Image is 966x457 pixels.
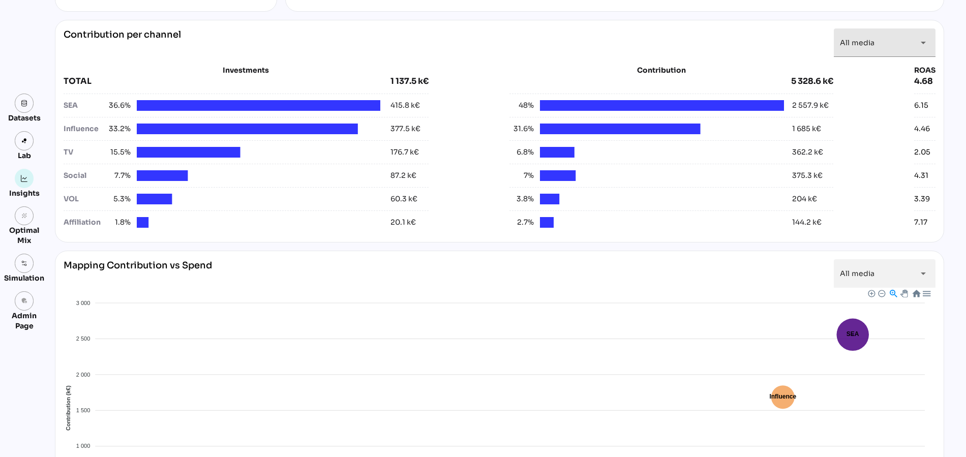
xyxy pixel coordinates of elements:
span: 33.2% [106,124,131,134]
div: Social [64,170,106,181]
tspan: 1 000 [76,443,90,449]
div: 60.3 k€ [390,194,417,204]
span: 5.3% [106,194,131,204]
div: Datasets [8,113,41,123]
tspan: 1 500 [76,407,90,413]
span: 48% [509,100,534,111]
div: 87.2 k€ [390,170,416,181]
div: TOTAL [64,75,390,87]
div: Optimal Mix [4,225,44,246]
div: 5 328.6 k€ [791,75,833,87]
div: VOL [64,194,106,204]
div: Menu [922,289,930,297]
div: Lab [13,150,36,161]
img: lab.svg [21,137,28,144]
span: All media [840,269,874,278]
div: TV [64,147,106,158]
span: 31.6% [509,124,534,134]
div: Panning [900,290,907,296]
div: 377.5 k€ [390,124,420,134]
div: Contribution per channel [64,28,181,57]
i: grain [21,212,28,220]
div: 176.7 k€ [390,147,419,158]
div: Zoom In [867,289,874,296]
div: 6.15 [914,100,928,111]
span: 6.8% [509,147,534,158]
span: All media [840,38,874,47]
div: Reset Zoom [912,289,920,297]
span: 7.7% [106,170,131,181]
div: 20.1 k€ [390,217,416,228]
div: 415.8 k€ [390,100,420,111]
div: Zoom Out [878,289,885,296]
tspan: 2 000 [76,372,90,378]
div: 144.2 k€ [792,217,822,228]
div: Mapping Contribution vs Spend [64,259,212,288]
div: 4.46 [914,124,930,134]
div: 1 685 k€ [792,124,821,134]
div: Affiliation [64,217,106,228]
div: 204 k€ [792,194,817,204]
span: 7% [509,170,534,181]
i: arrow_drop_down [917,37,929,49]
div: Selection Zoom [889,289,897,297]
img: graph.svg [21,175,28,182]
div: Contribution [535,65,788,75]
div: ROAS [914,65,935,75]
img: data.svg [21,100,28,107]
div: Admin Page [4,311,44,331]
i: admin_panel_settings [21,297,28,304]
div: SEA [64,100,106,111]
div: 2.05 [914,147,930,158]
span: 2.7% [509,217,534,228]
div: 362.2 k€ [792,147,823,158]
text: Contribution (k€) [65,385,71,431]
div: 4.31 [914,170,928,181]
img: settings.svg [21,260,28,267]
div: 7.17 [914,217,927,228]
div: 2 557.9 k€ [792,100,829,111]
div: Investments [64,65,429,75]
tspan: 2 500 [76,336,90,342]
div: 4.68 [914,75,935,87]
i: arrow_drop_down [917,267,929,280]
div: 375.3 k€ [792,170,823,181]
div: 3.39 [914,194,930,204]
div: Insights [9,188,40,198]
span: 1.8% [106,217,131,228]
div: Simulation [4,273,44,283]
span: 3.8% [509,194,534,204]
div: Influence [64,124,106,134]
span: 15.5% [106,147,131,158]
tspan: 3 000 [76,300,90,306]
span: 36.6% [106,100,131,111]
div: 1 137.5 k€ [390,75,429,87]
